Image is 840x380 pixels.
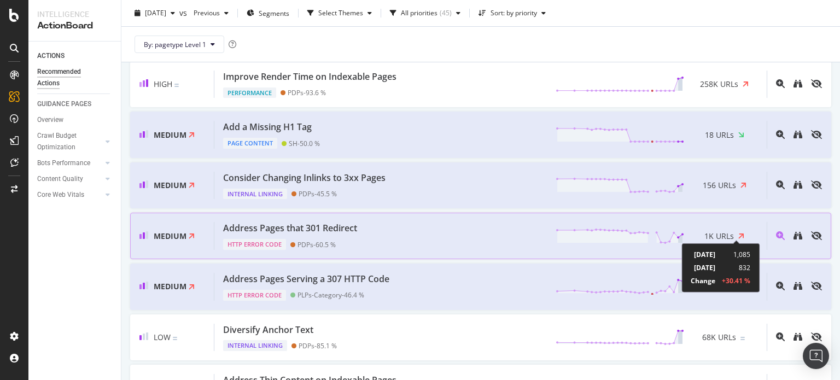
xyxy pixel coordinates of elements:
div: eye-slash [811,282,822,290]
span: By: pagetype Level 1 [144,39,206,49]
span: 258K URLs [700,79,738,90]
span: 156 URLs [703,180,736,191]
a: binoculars [794,231,802,241]
div: magnifying-glass-plus [776,79,785,88]
div: eye-slash [811,180,822,189]
a: binoculars [794,79,802,89]
a: binoculars [794,332,802,342]
a: Overview [37,114,113,126]
div: Overview [37,114,63,126]
span: Medium [154,281,186,291]
div: +30.41 % [722,276,750,285]
img: Equal [174,84,179,87]
div: eye-slash [811,231,822,240]
div: binoculars [794,282,802,290]
div: Recommended Actions [37,66,103,89]
div: Internal Linking [223,189,287,200]
div: ( 45 ) [440,10,452,16]
a: Bots Performance [37,157,102,169]
span: Medium [154,130,186,140]
button: All priorities(45) [386,4,465,22]
div: binoculars [794,231,802,240]
span: Medium [154,180,186,190]
td: Change [691,274,715,288]
div: magnifying-glass-plus [776,130,785,139]
a: Content Quality [37,173,102,185]
div: GUIDANCE PAGES [37,98,91,110]
div: PDPs - 85.1 % [299,342,337,350]
div: Consider Changing Inlinks to 3xx Pages [223,172,386,184]
div: Add a Missing H1 Tag [223,121,312,133]
div: binoculars [794,332,802,341]
div: Address Pages Serving a 307 HTTP Code [223,273,389,285]
a: binoculars [794,130,802,140]
div: Improve Render Time on Indexable Pages [223,71,396,83]
div: PDPs - 93.6 % [288,89,326,97]
div: magnifying-glass-plus [776,282,785,290]
div: All priorities [401,10,437,16]
td: [DATE] [691,248,715,261]
a: ACTIONS [37,50,113,62]
div: PDPs - 60.5 % [297,241,336,249]
div: Bots Performance [37,157,90,169]
div: Select Themes [318,10,363,16]
img: Equal [740,337,745,340]
a: Core Web Vitals [37,189,102,201]
div: Intelligence [37,9,112,20]
td: [DATE] [691,261,715,274]
div: ACTIONS [37,50,65,62]
div: binoculars [794,180,802,189]
td: 1,085 [715,248,750,261]
span: 18 URLs [705,130,734,141]
div: Performance [223,87,276,98]
a: binoculars [794,281,802,291]
span: Low [154,332,171,342]
div: Crawl Budget Optimization [37,130,95,153]
div: PDPs - 45.5 % [299,190,337,198]
span: 2025 Aug. 16th [145,8,166,17]
a: binoculars [794,180,802,190]
span: 68K URLs [702,332,736,343]
div: Open Intercom Messenger [803,343,829,369]
img: Equal [173,337,177,340]
div: magnifying-glass-plus [776,180,785,189]
div: eye-slash [811,332,822,341]
div: magnifying-glass-plus [776,231,785,240]
div: SH - 50.0 % [289,139,320,148]
div: binoculars [794,79,802,88]
div: eye-slash [811,130,822,139]
td: 832 [715,261,750,274]
span: vs [179,8,189,19]
div: Core Web Vitals [37,189,84,201]
div: eye-slash [811,79,822,88]
button: Previous [189,4,233,22]
button: Sort: by priority [474,4,550,22]
div: Page Content [223,138,277,149]
a: Crawl Budget Optimization [37,130,102,153]
span: Segments [259,8,289,17]
span: Previous [189,8,220,17]
div: Address Pages that 301 Redirect [223,222,357,235]
a: GUIDANCE PAGES [37,98,113,110]
div: Sort: by priority [491,10,537,16]
button: Select Themes [303,4,376,22]
button: By: pagetype Level 1 [135,36,224,53]
div: Internal Linking [223,340,287,351]
div: PLPs-Category - 46.4 % [297,291,364,299]
span: 1K URLs [704,231,734,242]
button: [DATE] [130,4,179,22]
div: HTTP Error Code [223,239,286,250]
span: High [154,79,172,89]
span: Medium [154,231,186,241]
div: Content Quality [37,173,83,185]
div: magnifying-glass-plus [776,332,785,341]
button: Segments [242,4,294,22]
div: binoculars [794,130,802,139]
div: ActionBoard [37,20,112,32]
div: HTTP Error Code [223,290,286,301]
div: Diversify Anchor Text [223,324,313,336]
a: Recommended Actions [37,66,113,89]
